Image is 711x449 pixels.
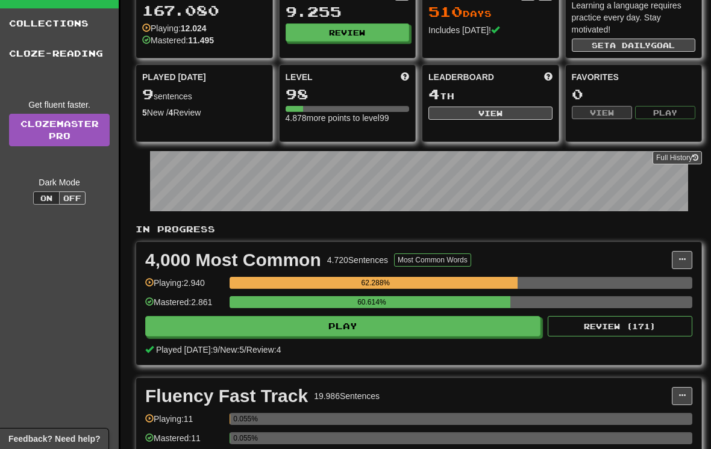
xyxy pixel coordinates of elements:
div: 4.878 more points to level 99 [286,112,410,124]
div: 0 [572,87,696,102]
button: View [572,106,632,119]
button: Play [145,316,540,336]
button: Review [286,23,410,42]
strong: 12.024 [181,23,207,33]
button: View [428,107,553,120]
strong: 11.495 [188,36,214,45]
span: Review: 4 [246,345,281,355]
div: 167.080 [142,3,266,18]
div: Mastered: [142,34,214,46]
div: Playing: [142,22,207,34]
div: Playing: 11 [145,413,224,433]
strong: 5 [142,108,147,117]
p: In Progress [136,223,702,235]
button: Seta dailygoal [572,39,696,52]
span: Played [DATE]: 9 [156,345,218,355]
span: Score more points to level up [401,71,409,83]
span: a daily [610,41,651,49]
span: Leaderboard [428,71,494,83]
div: 9.255 [286,4,410,19]
span: New: 5 [220,345,244,355]
div: 4.720 Sentences [327,254,388,266]
div: Playing: 2.940 [145,277,224,297]
div: th [428,87,553,102]
button: Review (171) [548,316,692,336]
span: 9 [142,85,154,102]
div: 60.614% [233,296,510,308]
div: Includes [DATE]! [428,24,553,36]
span: 4 [428,85,440,102]
div: Fluency Fast Track [145,387,308,405]
a: ClozemasterPro [9,114,110,146]
span: Level [286,71,313,83]
div: Get fluent faster. [9,99,110,111]
strong: 4 [169,108,174,117]
div: Day s [428,4,553,20]
div: Dark Mode [9,176,110,188]
div: 98 [286,87,410,102]
span: 510 [428,3,463,20]
div: 19.986 Sentences [314,390,380,402]
div: 4,000 Most Common [145,251,321,269]
span: / [244,345,246,355]
button: Most Common Words [394,253,471,267]
button: Play [635,106,695,119]
div: 62.288% [233,277,518,289]
div: New / Review [142,107,266,119]
div: Mastered: 2.861 [145,296,224,316]
span: This week in points, UTC [544,71,553,83]
div: Favorites [572,71,696,83]
span: Played [DATE] [142,71,206,83]
button: Off [59,191,86,205]
div: sentences [142,87,266,102]
span: Open feedback widget [8,433,100,445]
button: On [33,191,60,205]
button: Full History [653,151,702,164]
span: / [218,345,220,355]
